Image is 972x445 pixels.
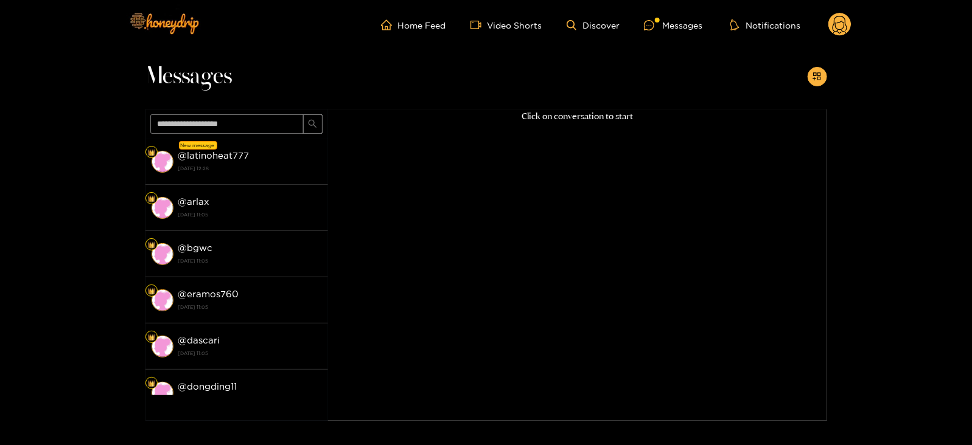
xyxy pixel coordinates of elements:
span: home [381,19,398,30]
strong: @ bgwc [178,243,213,253]
span: video-camera [470,19,488,30]
img: conversation [152,151,173,173]
a: Home Feed [381,19,446,30]
img: Fan Level [148,288,155,295]
span: Messages [145,62,233,91]
strong: @ dongding11 [178,381,237,392]
img: Fan Level [148,149,155,156]
strong: [DATE] 11:05 [178,209,322,220]
div: Messages [644,18,702,32]
img: conversation [152,197,173,219]
button: appstore-add [808,67,827,86]
strong: [DATE] 11:05 [178,394,322,405]
strong: [DATE] 12:28 [178,163,322,174]
strong: @ eramos760 [178,289,239,299]
span: search [308,119,317,129]
img: conversation [152,243,173,265]
img: Fan Level [148,241,155,249]
a: Discover [567,20,620,30]
strong: [DATE] 11:05 [178,348,322,359]
a: Video Shorts [470,19,542,30]
img: conversation [152,289,173,311]
p: Click on conversation to start [328,109,827,123]
span: appstore-add [813,72,822,82]
strong: @ dascari [178,335,220,345]
img: conversation [152,382,173,404]
strong: [DATE] 11:05 [178,255,322,266]
img: conversation [152,336,173,357]
strong: @ arlax [178,196,210,207]
div: New message [179,141,217,150]
img: Fan Level [148,334,155,341]
strong: [DATE] 11:05 [178,302,322,312]
img: Fan Level [148,195,155,202]
strong: @ latinoheat777 [178,150,250,160]
img: Fan Level [148,380,155,387]
button: Notifications [727,19,804,31]
button: search [303,114,323,134]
